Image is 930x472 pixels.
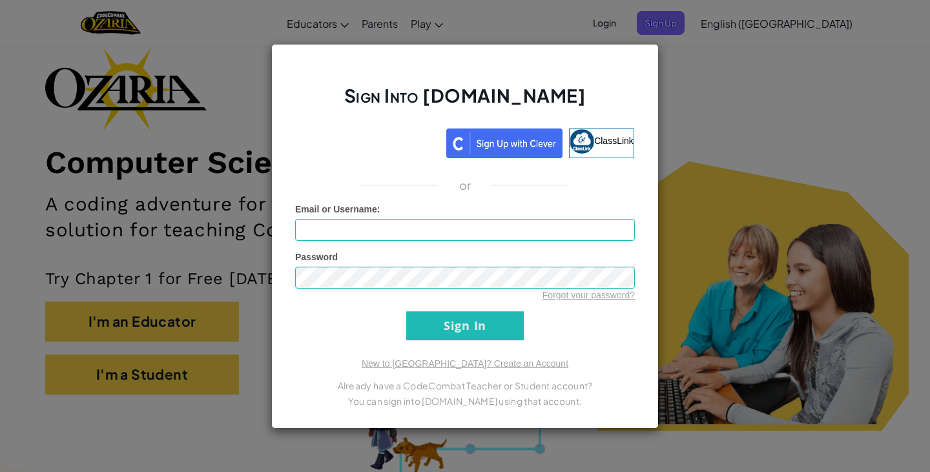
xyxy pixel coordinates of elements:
a: New to [GEOGRAPHIC_DATA]? Create an Account [362,358,568,369]
p: You can sign into [DOMAIN_NAME] using that account. [295,393,635,409]
iframe: Sign in with Google Button [289,127,446,156]
span: ClassLink [594,135,634,145]
input: Sign In [406,311,524,340]
p: or [459,178,471,193]
span: Email or Username [295,204,377,214]
h2: Sign Into [DOMAIN_NAME] [295,83,635,121]
label: : [295,203,380,216]
img: clever_sso_button@2x.png [446,128,563,158]
img: classlink-logo-small.png [570,129,594,154]
span: Password [295,252,338,262]
a: Forgot your password? [542,290,635,300]
p: Already have a CodeCombat Teacher or Student account? [295,378,635,393]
